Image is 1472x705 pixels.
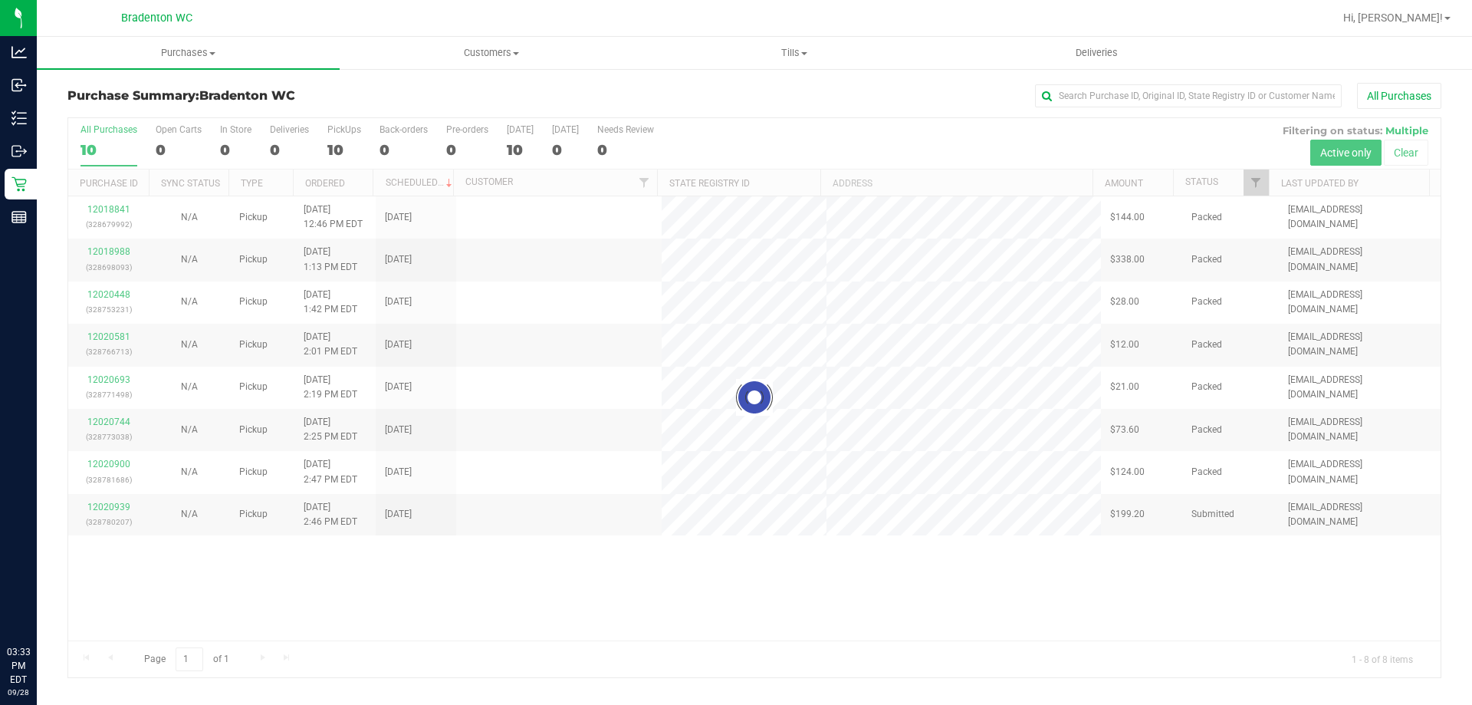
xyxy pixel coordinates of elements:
[121,12,192,25] span: Bradenton WC
[643,46,945,60] span: Tills
[11,77,27,93] inline-svg: Inbound
[15,582,61,628] iframe: Resource center
[37,37,340,69] a: Purchases
[340,46,642,60] span: Customers
[642,37,945,69] a: Tills
[1357,83,1441,109] button: All Purchases
[37,46,340,60] span: Purchases
[11,209,27,225] inline-svg: Reports
[11,110,27,126] inline-svg: Inventory
[1035,84,1342,107] input: Search Purchase ID, Original ID, State Registry ID or Customer Name...
[11,44,27,60] inline-svg: Analytics
[7,645,30,687] p: 03:33 PM EDT
[67,89,525,103] h3: Purchase Summary:
[1055,46,1138,60] span: Deliveries
[340,37,642,69] a: Customers
[945,37,1248,69] a: Deliveries
[199,88,295,103] span: Bradenton WC
[11,176,27,192] inline-svg: Retail
[11,143,27,159] inline-svg: Outbound
[1343,12,1443,24] span: Hi, [PERSON_NAME]!
[7,687,30,698] p: 09/28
